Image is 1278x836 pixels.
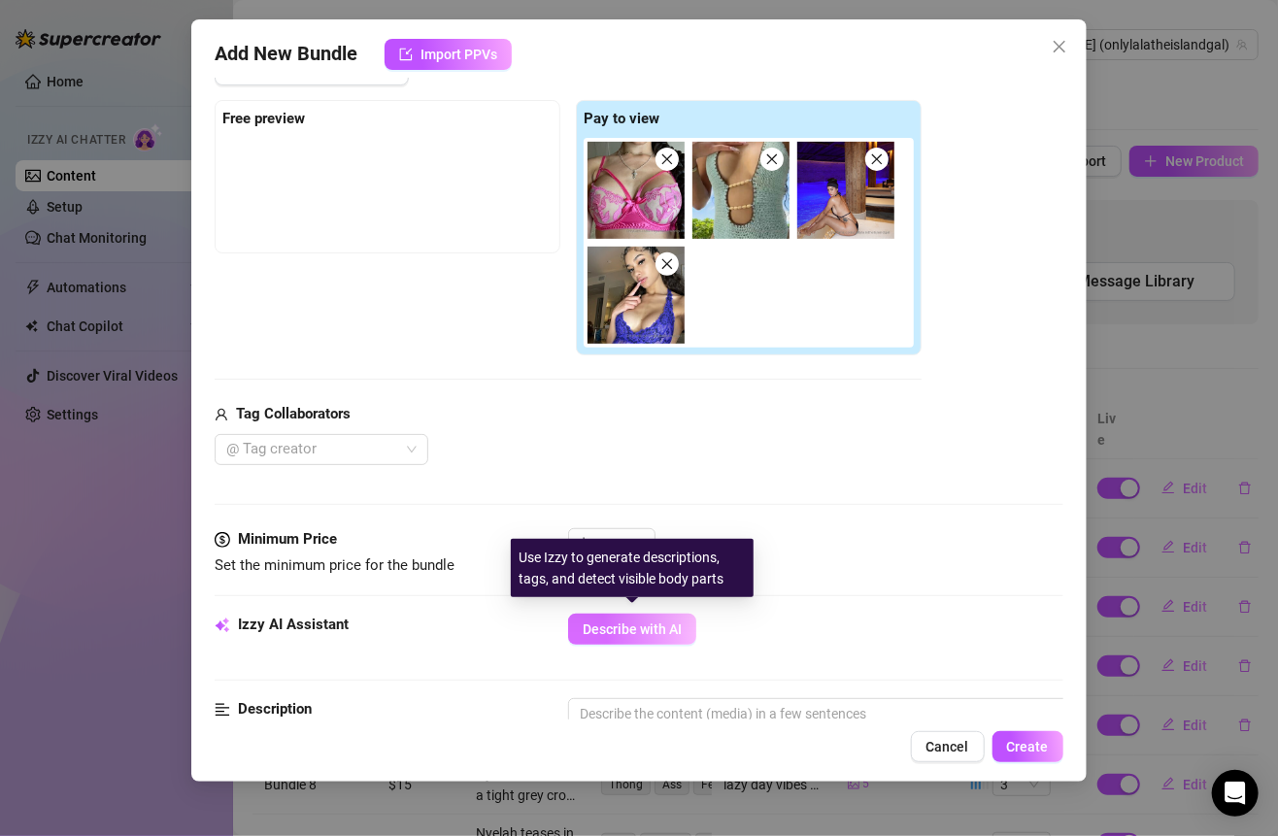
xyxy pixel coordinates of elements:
span: import [399,48,413,61]
strong: Tag Collaborators [236,405,351,422]
button: Create [992,731,1063,762]
button: Cancel [911,731,985,762]
span: align-left [215,698,230,721]
div: Use Izzy to generate descriptions, tags, and detect visible body parts [511,539,754,597]
span: Import PPVs [420,47,497,62]
div: Open Intercom Messenger [1212,770,1259,817]
img: media [588,247,685,344]
span: Describe with AI [583,621,682,637]
span: close [765,152,779,166]
span: Set the minimum price for the bundle [215,556,454,574]
button: Close [1044,31,1075,62]
img: media [692,142,790,239]
button: Import PPVs [385,39,512,70]
span: close [660,257,674,271]
span: Add New Bundle [215,39,357,70]
strong: Izzy AI Assistant [238,616,349,633]
span: user [215,403,228,426]
span: close [1052,39,1067,54]
strong: Free preview [222,110,305,127]
img: media [588,142,685,239]
span: close [870,152,884,166]
span: close [660,152,674,166]
strong: Pay to view [584,110,659,127]
img: media [797,142,894,239]
strong: Description [238,700,312,718]
span: Create [1007,739,1049,754]
span: dollar [215,528,230,552]
button: Describe with AI [568,614,696,645]
strong: Minimum Price [238,530,337,548]
span: Close [1044,39,1075,54]
span: Cancel [926,739,969,754]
